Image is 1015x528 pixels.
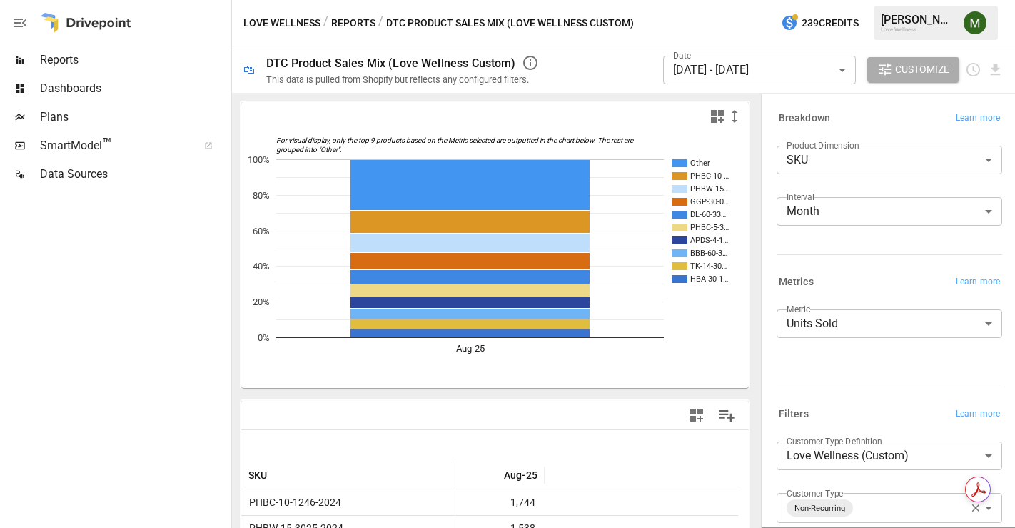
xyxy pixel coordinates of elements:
[258,332,270,343] text: 0%
[955,3,995,43] button: Meredith Lacasse
[711,399,743,432] button: Manage Columns
[787,487,844,499] label: Customer Type
[779,407,809,422] h6: Filters
[253,261,270,272] text: 40%
[243,14,320,32] button: Love Wellness
[787,303,810,315] label: Metric
[690,249,727,258] text: BBB-60-3…
[378,14,383,32] div: /
[243,497,341,508] span: PHBC-10-1246-2024
[777,197,1002,226] div: Month
[504,468,537,482] span: Aug-25
[253,190,270,201] text: 80%
[867,57,960,83] button: Customize
[690,274,728,284] text: HBA-30-1…
[331,14,375,32] button: Reports
[777,309,1002,338] div: Units Sold
[40,166,228,183] span: Data Sources
[463,490,537,515] span: 1,744
[895,61,949,79] span: Customize
[248,154,270,165] text: 100%
[243,63,255,76] div: 🛍
[253,226,270,236] text: 60%
[276,136,634,145] text: For visual display, only the top 9 products based on the Metric selected are outputted in the cha...
[266,74,529,85] div: This data is pulled from Shopify but reflects any configured filters.
[987,61,1004,78] button: Download report
[965,61,981,78] button: Schedule report
[323,14,328,32] div: /
[787,191,814,203] label: Interval
[40,51,228,69] span: Reports
[40,109,228,126] span: Plans
[456,343,485,354] text: Aug-25
[956,275,1000,289] span: Learn more
[787,435,882,447] label: Customer Type Definition
[777,146,1002,174] div: SKU
[787,139,859,151] label: Product Dimension
[881,26,955,33] div: Love Wellness
[802,14,859,32] span: 239 Credits
[690,223,729,232] text: PHBC-5-3…
[690,197,729,206] text: GGP-30-0…
[102,135,112,153] span: ™
[241,131,738,388] svg: A chart.
[253,297,270,307] text: 20%
[777,442,1002,470] div: Love Wellness (Custom)
[690,159,710,168] text: Other
[779,274,814,290] h6: Metrics
[690,236,728,245] text: APDS-4-1…
[248,468,268,482] span: SKU
[40,80,228,97] span: Dashboards
[690,184,729,194] text: PHBW-15…
[956,111,1000,126] span: Learn more
[663,56,856,84] div: [DATE] - [DATE]
[690,171,729,181] text: PHBC-10-…
[964,11,986,34] img: Meredith Lacasse
[775,10,864,36] button: 239Credits
[690,210,726,219] text: DL-60-33…
[673,49,691,61] label: Date
[881,13,955,26] div: [PERSON_NAME]
[690,261,727,271] text: TK-14-30…
[266,56,516,70] div: DTC Product Sales Mix (Love Wellness Custom)
[789,500,851,517] span: Non-Recurring
[779,111,830,126] h6: Breakdown
[40,137,188,154] span: SmartModel
[956,407,1000,422] span: Learn more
